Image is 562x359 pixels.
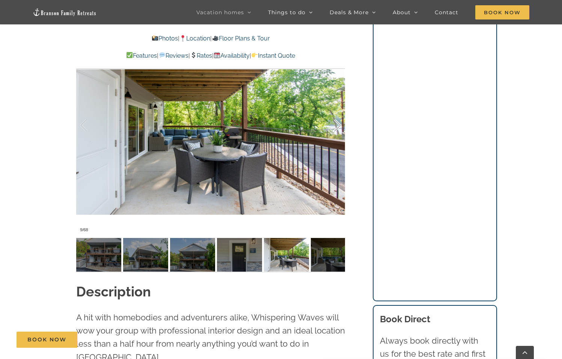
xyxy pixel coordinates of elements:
span: Vacation homes [196,10,244,15]
a: Location [179,35,210,42]
span: Contact [435,10,458,15]
b: Book Direct [380,314,430,325]
img: 02-Whispering-Waves-lakefront-vacation-home-rental-on-Lake-Taneycomo-1008-scaled.jpg-nggid03958-n... [264,238,309,272]
span: Things to do [268,10,306,15]
img: 📍 [180,35,186,41]
a: Book Now [17,332,77,348]
a: Rates [190,52,212,59]
img: 02-Whispering-Waves-lakefront-vacation-home-rental-on-Lake-Taneycomo-1009-scaled.jpg-nggid03959-n... [311,238,356,272]
img: 01b-Whispering-Waves-lakefront-vacation-home-rental-on-Lake-Taneycomo-1005-scaled.jpg-nggid03956-... [170,238,215,272]
a: Features [126,52,157,59]
p: | | [76,34,345,43]
a: Reviews [158,52,188,59]
img: 📆 [214,52,220,58]
a: Instant Quote [251,52,295,59]
img: 💲 [190,52,196,58]
img: 👉 [252,52,258,58]
img: 📸 [152,35,158,41]
span: About [393,10,411,15]
span: Book Now [27,337,66,343]
img: Branson Family Retreats Logo [33,8,96,16]
p: | | | | [76,51,345,61]
img: ✅ [127,52,133,58]
img: Lake-Taneycomo-lakefront-vacation-home-rental-Branson-Family-Retreats-1002-scaled.jpg-nggid041013... [76,238,121,272]
a: Photos [152,35,178,42]
strong: Description [76,284,151,299]
a: Availability [214,52,250,59]
iframe: Booking/Inquiry Widget [380,27,490,282]
img: 01c-Whispering-Waves-lakefront-vacation-home-rental-on-Lake-Taneycomo-1006-scaled.jpg-nggid03957-... [217,238,262,272]
img: 💬 [159,52,165,58]
img: 01a-Whispering-Waves-lakefront-vacation-home-rental-on-Lake-Taneycomo-1004-scaled.jpg-nggid03955-... [123,238,168,272]
a: Floor Plans & Tour [212,35,270,42]
span: Deals & More [330,10,369,15]
span: Book Now [475,5,529,19]
img: 🎥 [212,35,218,41]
